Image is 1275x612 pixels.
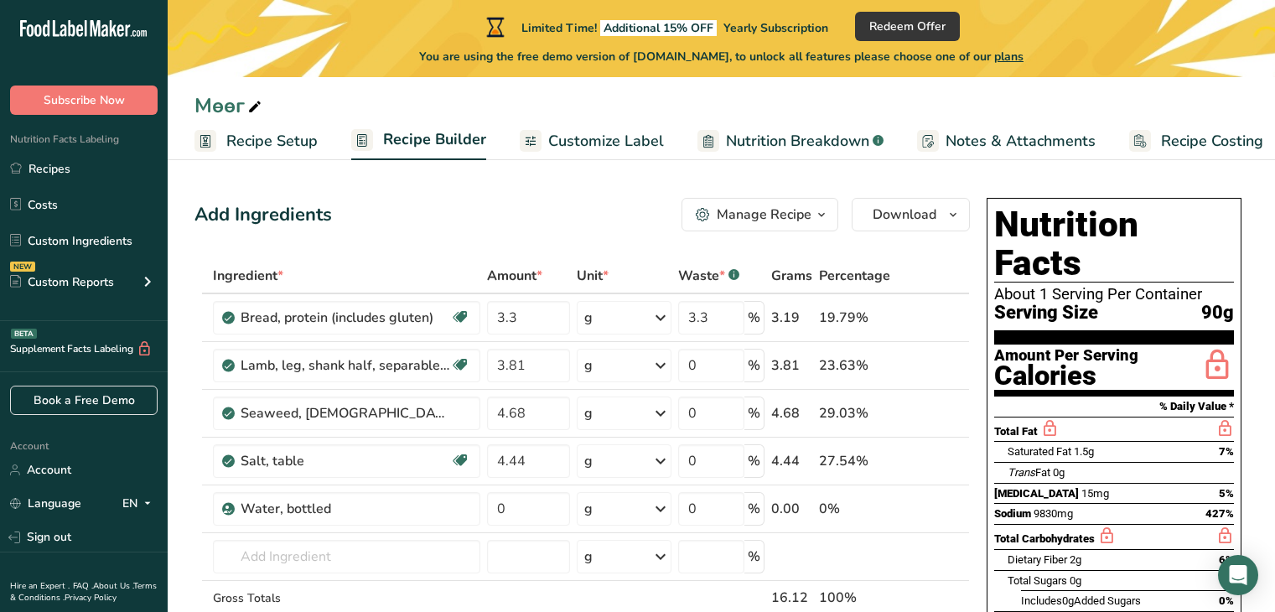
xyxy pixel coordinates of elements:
span: 0% [1219,594,1234,607]
div: g [584,451,593,471]
div: Add Ingredients [194,201,332,229]
span: Sodium [994,507,1031,520]
div: 3.19 [771,308,812,328]
div: Seaweed, [DEMOGRAPHIC_DATA] Cultivated EMI-TSUNOMATA, rehydrated [241,403,450,423]
a: Nutrition Breakdown [697,122,884,160]
span: Saturated Fat [1008,445,1071,458]
div: 0% [819,499,890,519]
span: Redeem Offer [869,18,946,35]
span: 90g [1201,303,1234,324]
span: Subscribe Now [44,91,125,109]
span: Total Fat [994,425,1038,438]
span: Grams [771,266,812,286]
button: Download [852,198,970,231]
h1: Nutrition Facts [994,205,1234,283]
span: [MEDICAL_DATA] [994,487,1079,500]
span: Recipe Setup [226,130,318,153]
span: Recipe Costing [1161,130,1263,153]
a: Hire an Expert . [10,580,70,592]
i: Trans [1008,466,1035,479]
span: Notes & Attachments [946,130,1096,153]
div: EN [122,494,158,514]
div: Мөөг [194,91,265,121]
div: 16.12 [771,588,812,608]
span: 2g [1070,553,1081,566]
button: Redeem Offer [855,12,960,41]
a: Language [10,489,81,518]
div: Bread, protein (includes gluten) [241,308,450,328]
span: 5% [1219,487,1234,500]
div: NEW [10,262,35,272]
span: Recipe Builder [383,128,486,151]
div: BETA [11,329,37,339]
div: Manage Recipe [717,205,811,225]
div: 23.63% [819,355,890,376]
button: Manage Recipe [682,198,838,231]
a: Recipe Costing [1129,122,1263,160]
div: 4.68 [771,403,812,423]
span: Download [873,205,936,225]
div: Custom Reports [10,273,114,291]
span: 0g [1062,594,1074,607]
span: Additional 15% OFF [600,20,717,36]
a: FAQ . [73,580,93,592]
span: 427% [1205,507,1234,520]
div: 19.79% [819,308,890,328]
div: Waste [678,266,739,286]
button: Subscribe Now [10,86,158,115]
div: Calories [994,364,1138,388]
div: Amount Per Serving [994,348,1138,364]
div: 27.54% [819,451,890,471]
span: 7% [1219,445,1234,458]
div: g [584,547,593,567]
span: Dietary Fiber [1008,553,1067,566]
span: Unit [577,266,609,286]
div: 4.44 [771,451,812,471]
div: Salt, table [241,451,450,471]
a: About Us . [93,580,133,592]
a: Notes & Attachments [917,122,1096,160]
span: Serving Size [994,303,1098,324]
span: 0g [1070,574,1081,587]
span: Total Sugars [1008,574,1067,587]
span: 0g [1053,466,1065,479]
div: Gross Totals [213,589,480,607]
div: g [584,355,593,376]
div: 0.00 [771,499,812,519]
div: Lamb, leg, shank half, separable lean and fat, trimmed to 1/4" fat, choice, raw [241,355,450,376]
div: Open Intercom Messenger [1218,555,1258,595]
span: Amount [487,266,542,286]
span: Ingredient [213,266,283,286]
span: Fat [1008,466,1050,479]
span: 9830mg [1034,507,1073,520]
div: g [584,499,593,519]
a: Terms & Conditions . [10,580,157,604]
a: Privacy Policy [65,592,117,604]
a: Customize Label [520,122,664,160]
div: Water, bottled [241,499,450,519]
section: % Daily Value * [994,397,1234,417]
span: Percentage [819,266,890,286]
input: Add Ingredient [213,540,480,573]
div: 29.03% [819,403,890,423]
span: Includes Added Sugars [1021,594,1141,607]
a: Recipe Builder [351,121,486,161]
span: 6% [1219,553,1234,566]
div: g [584,308,593,328]
span: 15mg [1081,487,1109,500]
span: You are using the free demo version of [DOMAIN_NAME], to unlock all features please choose one of... [419,48,1024,65]
div: g [584,403,593,423]
span: Total Carbohydrates [994,532,1095,545]
span: Customize Label [548,130,664,153]
div: 3.81 [771,355,812,376]
a: Book a Free Demo [10,386,158,415]
span: Yearly Subscription [723,20,828,36]
span: Nutrition Breakdown [726,130,869,153]
div: About 1 Serving Per Container [994,286,1234,303]
span: plans [994,49,1024,65]
div: Limited Time! [483,17,828,37]
span: 1.5g [1074,445,1094,458]
a: Recipe Setup [194,122,318,160]
div: 100% [819,588,890,608]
